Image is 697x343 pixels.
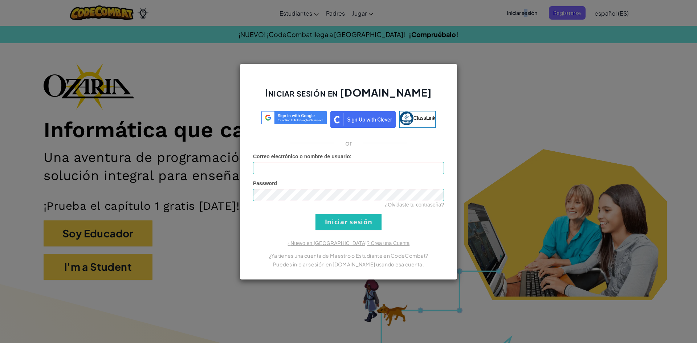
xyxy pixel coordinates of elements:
img: clever_sso_button@2x.png [330,111,396,128]
span: Password [253,180,277,186]
img: classlink-logo-small.png [400,111,413,125]
p: or [345,139,352,147]
span: ClassLink [413,115,436,121]
img: log-in-google-sso.svg [261,111,327,124]
span: Correo electrónico o nombre de usuario [253,154,350,159]
p: Puedes iniciar sesión en [DOMAIN_NAME] usando esa cuenta. [253,260,444,269]
input: Iniciar sesión [315,214,382,230]
a: ¿Olvidaste tu contraseña? [385,202,444,208]
p: ¿Ya tienes una cuenta de Maestro o Estudiante en CodeCombat? [253,251,444,260]
h2: Iniciar sesión en [DOMAIN_NAME] [253,86,444,107]
label: : [253,153,352,160]
a: ¿Nuevo en [GEOGRAPHIC_DATA]? Crea una Cuenta [288,240,409,246]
